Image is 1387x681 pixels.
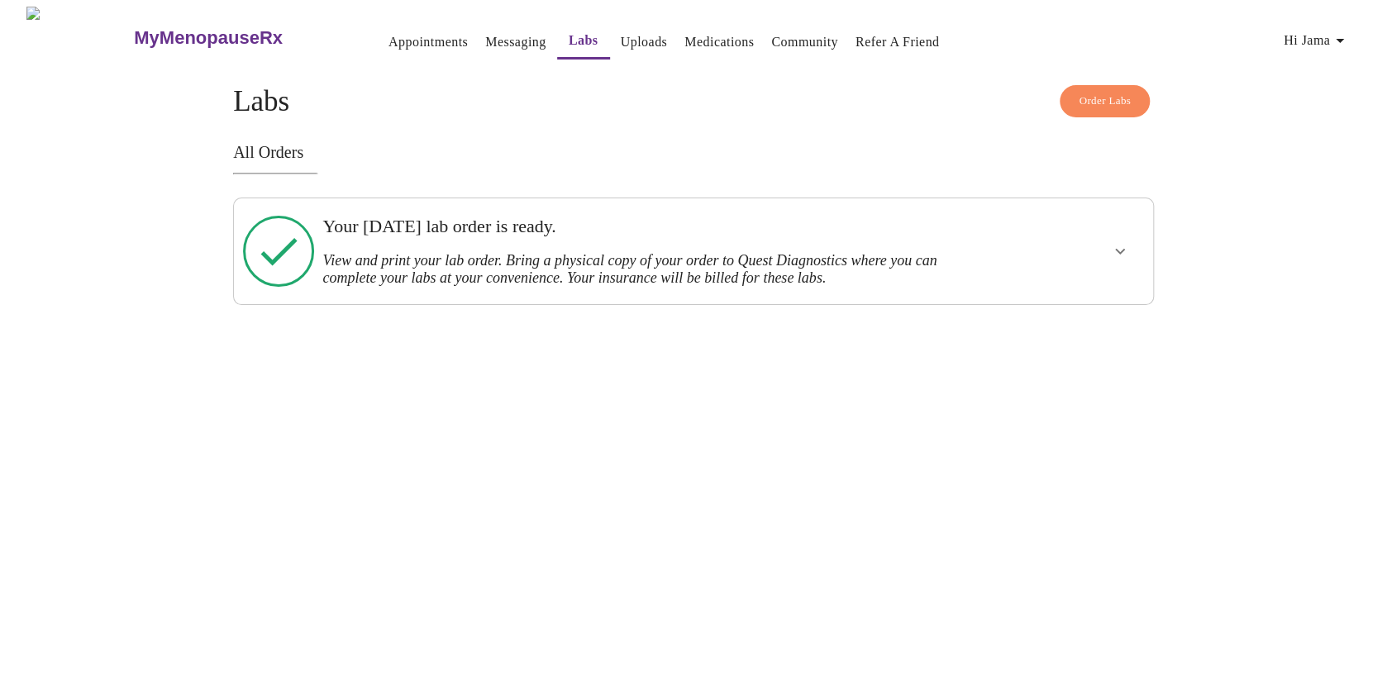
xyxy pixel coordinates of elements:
[765,26,845,59] button: Community
[684,31,754,54] a: Medications
[382,26,474,59] button: Appointments
[1100,231,1140,271] button: show more
[134,27,283,49] h3: MyMenopauseRx
[26,7,132,69] img: MyMenopauseRx Logo
[322,252,975,287] h3: View and print your lab order. Bring a physical copy of your order to Quest Diagnostics where you...
[233,143,1154,162] h3: All Orders
[678,26,760,59] button: Medications
[485,31,546,54] a: Messaging
[849,26,946,59] button: Refer a Friend
[233,85,1154,118] h4: Labs
[856,31,940,54] a: Refer a Friend
[1079,92,1131,111] span: Order Labs
[557,24,610,60] button: Labs
[621,31,668,54] a: Uploads
[479,26,552,59] button: Messaging
[614,26,674,59] button: Uploads
[322,216,975,237] h3: Your [DATE] lab order is ready.
[388,31,468,54] a: Appointments
[132,9,349,67] a: MyMenopauseRx
[771,31,838,54] a: Community
[1277,24,1356,57] button: Hi Jama
[1060,85,1150,117] button: Order Labs
[569,29,598,52] a: Labs
[1284,29,1350,52] span: Hi Jama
